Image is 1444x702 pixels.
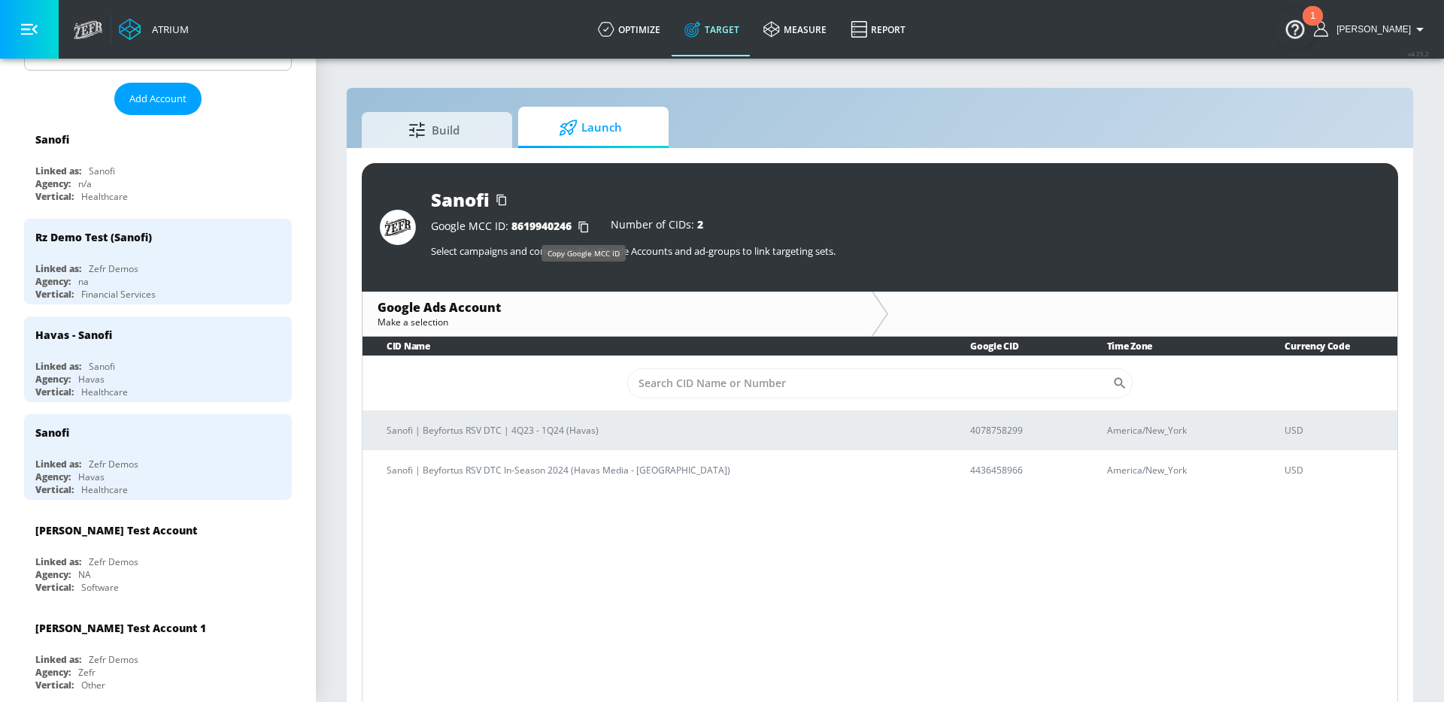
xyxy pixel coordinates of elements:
div: Sanofi [35,425,69,440]
p: USD [1285,462,1385,478]
input: Search CID Name or Number [627,368,1112,398]
div: [PERSON_NAME] Test Account 1Linked as:Zefr DemosAgency:ZefrVertical:Other [24,610,292,695]
div: Google MCC ID: [431,219,596,235]
th: Google CID [946,337,1082,356]
div: Sanofi [35,132,69,147]
div: Havas - Sanofi [35,328,112,342]
div: Vertical: [35,483,74,496]
button: [PERSON_NAME] [1314,20,1429,38]
span: 2 [697,217,703,231]
th: Time Zone [1083,337,1261,356]
div: Agency: [35,177,71,190]
div: Vertical: [35,581,74,594]
div: Agency: [35,666,71,679]
div: Copy Google MCC ID [541,245,626,262]
div: Other [81,679,105,691]
p: America/New_York [1107,422,1249,438]
div: Number of CIDs: [611,219,703,235]
span: Launch [533,110,648,146]
div: Financial Services [81,288,156,301]
th: Currency Code [1260,337,1397,356]
div: Healthcare [81,386,128,398]
div: Rz Demo Test (Sanofi)Linked as:Zefr DemosAgency:naVertical:Financial Services [24,219,292,304]
div: SanofiLinked as:Zefr DemosAgency:HavasVertical:Healthcare [24,414,292,500]
div: Vertical: [35,288,74,301]
div: Agency: [35,373,71,386]
a: Report [839,2,918,56]
div: [PERSON_NAME] Test AccountLinked as:Zefr DemosAgency:NAVertical:Software [24,512,292,598]
div: Agency: [35,568,71,581]
a: Target [672,2,751,56]
span: 8619940246 [511,219,572,233]
div: NA [78,568,91,581]
div: Atrium [146,23,189,36]
p: 4436458966 [970,462,1070,478]
div: Zefr [78,666,96,679]
button: Open Resource Center, 1 new notification [1274,8,1316,50]
div: Havas [78,373,105,386]
div: [PERSON_NAME] Test Account 1 [35,621,206,635]
div: Sanofi [89,360,115,373]
div: Linked as: [35,458,81,471]
div: Zefr Demos [89,262,138,275]
div: Zefr Demos [89,653,138,666]
div: Vertical: [35,679,74,691]
th: CID Name [363,337,946,356]
div: Linked as: [35,653,81,666]
div: Agency: [35,275,71,288]
div: Software [81,581,119,594]
div: Sanofi [431,187,490,212]
p: Sanofi | Beyfortus RSV DTC | 4Q23 - 1Q24 (Havas) [387,422,934,438]
div: Zefr Demos [89,458,138,471]
div: Healthcare [81,190,128,203]
div: Zefr Demos [89,555,138,568]
div: Linked as: [35,262,81,275]
a: Atrium [119,18,189,41]
div: Linked as: [35,555,81,568]
div: Havas - SanofiLinked as:SanofiAgency:HavasVertical:Healthcare [24,316,292,402]
p: USD [1285,422,1385,438]
div: Vertical: [35,190,74,203]
span: Add Account [129,90,187,107]
button: Add Account [114,83,202,115]
div: Sanofi [89,165,115,177]
div: [PERSON_NAME] Test Account [35,523,197,537]
span: v 4.25.2 [1408,50,1429,58]
span: Build [377,112,491,148]
div: Vertical: [35,386,74,398]
div: na [78,275,89,288]
div: Google Ads AccountMake a selection [363,292,872,336]
div: Search CID Name or Number [627,368,1133,398]
div: Google Ads Account [378,299,857,316]
p: America/New_York [1107,462,1249,478]
div: Make a selection [378,316,857,328]
div: 1 [1310,16,1315,35]
a: measure [751,2,839,56]
div: n/a [78,177,92,190]
p: 4078758299 [970,422,1070,438]
span: login as: anthony.rios@zefr.com [1330,24,1411,35]
div: Linked as: [35,360,81,373]
div: Linked as: [35,165,81,177]
div: SanofiLinked as:SanofiAgency:n/aVertical:Healthcare [24,121,292,207]
a: optimize [586,2,672,56]
div: Rz Demo Test (Sanofi) [35,230,152,244]
div: Agency: [35,471,71,483]
p: Select campaigns and corresponding Google Accounts and ad-groups to link targeting sets. [431,244,1380,258]
div: Havas [78,471,105,483]
div: Healthcare [81,483,128,496]
p: Sanofi | Beyfortus RSV DTC In-Season 2024 (Havas Media - [GEOGRAPHIC_DATA]) [387,462,934,478]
